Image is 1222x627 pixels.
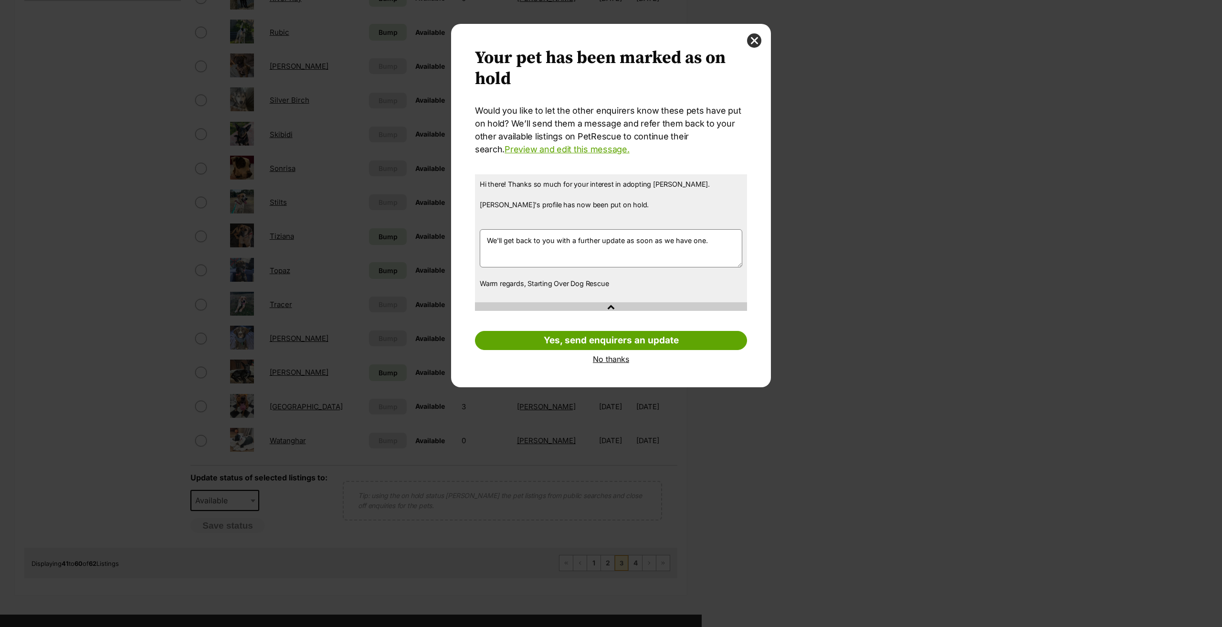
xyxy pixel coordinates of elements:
a: No thanks [475,355,747,363]
a: Yes, send enquirers an update [475,331,747,350]
p: Would you like to let the other enquirers know these pets have put on hold? We’ll send them a mes... [475,104,747,156]
p: Warm regards, Starting Over Dog Rescue [480,278,742,289]
p: Hi there! Thanks so much for your interest in adopting [PERSON_NAME]. [PERSON_NAME]'s profile has... [480,179,742,220]
textarea: We'll get back to you with a further update as soon as we have one. [480,229,742,267]
h2: Your pet has been marked as on hold [475,48,747,90]
a: Preview and edit this message. [505,144,629,154]
button: close [747,33,761,48]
